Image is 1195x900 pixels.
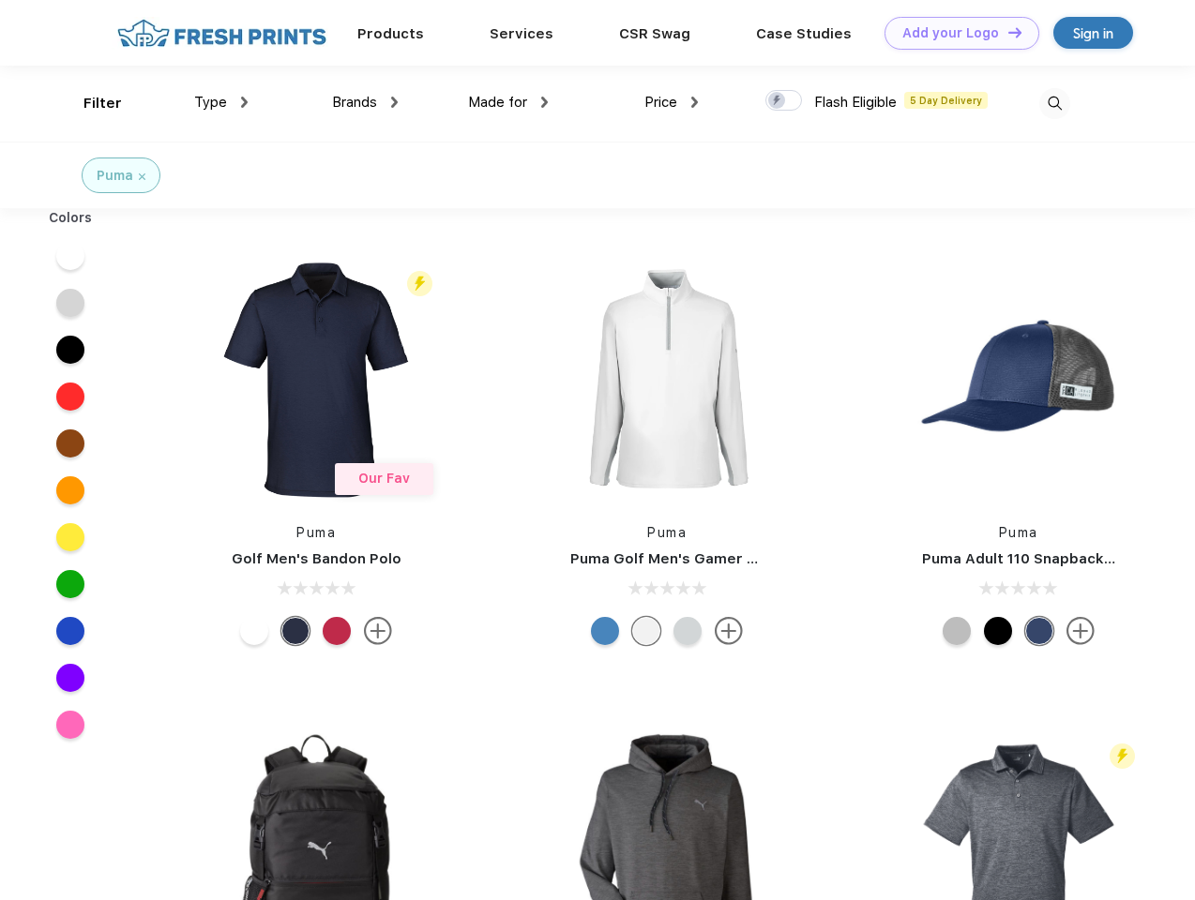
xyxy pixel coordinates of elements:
div: Sign in [1073,22,1113,44]
div: Bright Cobalt [591,617,619,645]
a: CSR Swag [619,25,690,42]
img: dropdown.png [391,97,398,108]
img: more.svg [715,617,743,645]
div: Quarry with Brt Whit [943,617,971,645]
div: High Rise [673,617,702,645]
span: 5 Day Delivery [904,92,988,109]
a: Puma Golf Men's Gamer Golf Quarter-Zip [570,550,867,567]
img: desktop_search.svg [1039,88,1070,119]
a: Puma [999,525,1038,540]
img: dropdown.png [691,97,698,108]
img: flash_active_toggle.svg [1110,743,1135,769]
img: func=resize&h=266 [191,255,441,504]
div: Bright White [632,617,660,645]
span: Brands [332,94,377,111]
span: Our Fav [358,471,410,486]
img: dropdown.png [241,97,248,108]
img: filter_cancel.svg [139,173,145,180]
span: Made for [468,94,527,111]
img: func=resize&h=266 [894,255,1143,504]
img: fo%20logo%202.webp [112,17,332,50]
a: Sign in [1053,17,1133,49]
span: Price [644,94,677,111]
a: Products [357,25,424,42]
a: Services [490,25,553,42]
img: dropdown.png [541,97,548,108]
span: Type [194,94,227,111]
div: Pma Blk Pma Blk [984,617,1012,645]
div: Add your Logo [902,25,999,41]
div: Puma [97,166,133,186]
span: Flash Eligible [814,94,897,111]
div: Navy Blazer [281,617,310,645]
img: flash_active_toggle.svg [407,271,432,296]
a: Puma [296,525,336,540]
img: DT [1008,27,1021,37]
div: Bright White [240,617,268,645]
img: more.svg [364,617,392,645]
a: Puma [647,525,687,540]
img: func=resize&h=266 [542,255,792,504]
div: Peacoat with Qut Shd [1025,617,1053,645]
div: Ski Patrol [323,617,351,645]
div: Colors [35,208,107,228]
div: Filter [83,93,122,114]
img: more.svg [1066,617,1095,645]
a: Golf Men's Bandon Polo [232,550,401,567]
